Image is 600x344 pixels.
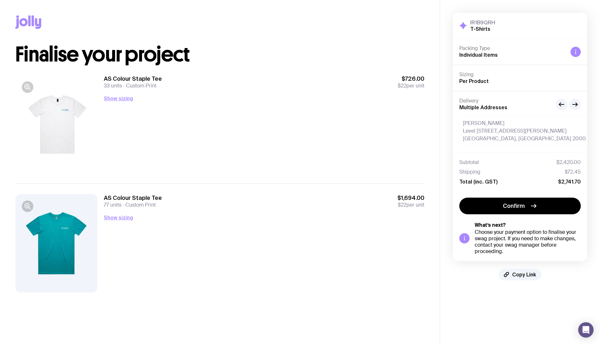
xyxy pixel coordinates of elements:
button: Show sizing [104,94,133,102]
span: Confirm [503,202,525,210]
span: Shipping [459,169,480,175]
span: Custom Print [122,82,156,89]
span: $726.00 [398,75,424,83]
button: Show sizing [104,214,133,221]
span: $72.45 [565,169,581,175]
h2: T-Shirts [470,26,495,32]
span: $22 [398,82,406,89]
div: [PERSON_NAME] Level [STREET_ADDRESS][PERSON_NAME] [GEOGRAPHIC_DATA], [GEOGRAPHIC_DATA] 2000 [459,116,589,146]
button: Copy Link [499,269,541,280]
div: Open Intercom Messenger [578,322,594,338]
span: per unit [397,202,424,208]
h1: Finalise your project [15,44,424,65]
h4: Sizing [459,71,581,78]
span: 77 units [104,201,121,208]
span: Copy Link [512,271,536,278]
span: $22 [398,201,406,208]
span: 33 units [104,82,122,89]
span: Multiple Addresses [459,104,507,110]
h3: AS Colour Staple Tee [104,75,162,83]
span: per unit [398,83,424,89]
div: Choose your payment option to finalise your swag project. If you need to make changes, contact yo... [475,229,581,255]
span: $1,694.00 [397,194,424,202]
span: $2,741.70 [558,178,581,185]
h5: What’s next? [475,222,581,228]
h4: Delivery [459,98,551,104]
h3: IR1B9QRH [470,19,495,26]
span: Custom Print [121,201,156,208]
h4: Packing Type [459,45,565,52]
span: Subtotal [459,159,479,166]
button: Confirm [459,198,581,214]
span: $2,420.00 [556,159,581,166]
span: Individual Items [459,52,498,58]
h3: AS Colour Staple Tee [104,194,162,202]
span: Per Product [459,78,489,84]
span: Total (inc. GST) [459,178,497,185]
